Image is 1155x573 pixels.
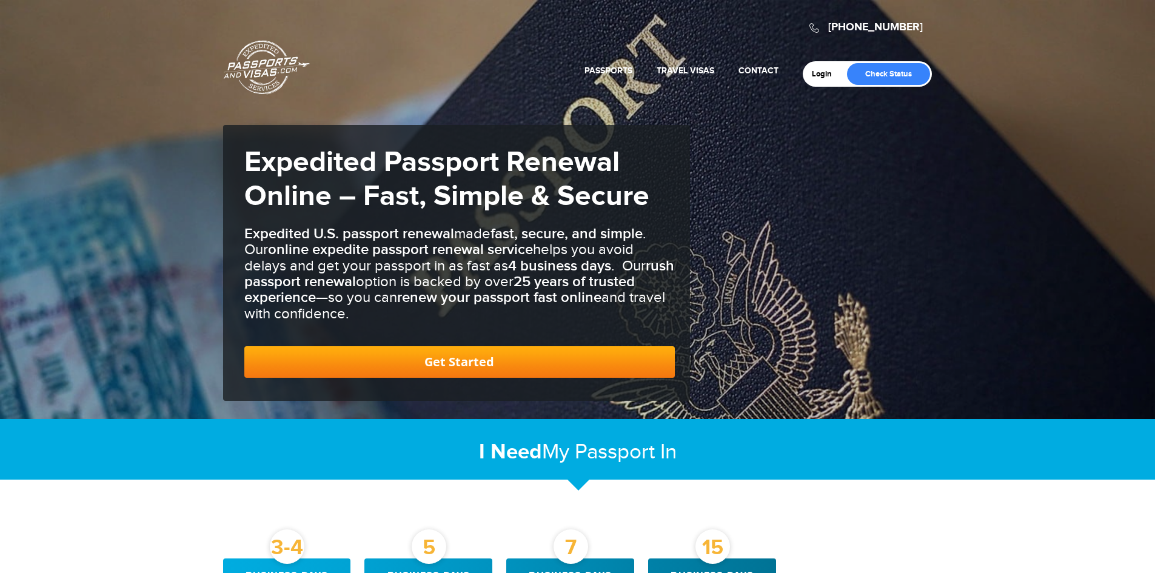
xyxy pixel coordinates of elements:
a: Login [812,69,840,79]
div: 15 [695,529,730,564]
b: online expedite passport renewal service [268,241,533,258]
b: 25 years of trusted experience [244,273,635,306]
b: renew your passport fast online [397,289,601,306]
div: 3-4 [270,529,304,564]
h3: made . Our helps you avoid delays and get your passport in as fast as . Our option is backed by o... [244,226,675,322]
b: 4 business days [508,257,611,275]
strong: Expedited Passport Renewal Online – Fast, Simple & Secure [244,145,649,214]
h2: My [223,439,932,465]
div: 5 [412,529,446,564]
a: Contact [738,65,778,76]
span: Passport In [575,440,677,464]
b: Expedited U.S. passport renewal [244,225,454,243]
a: [PHONE_NUMBER] [828,21,923,34]
a: Get Started [244,346,675,378]
a: Passports & [DOMAIN_NAME] [224,40,310,95]
strong: I Need [479,439,542,465]
b: rush passport renewal [244,257,674,290]
a: Passports [584,65,632,76]
a: Check Status [847,63,930,85]
div: 7 [554,529,588,564]
b: fast, secure, and simple [490,225,643,243]
a: Travel Visas [657,65,714,76]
